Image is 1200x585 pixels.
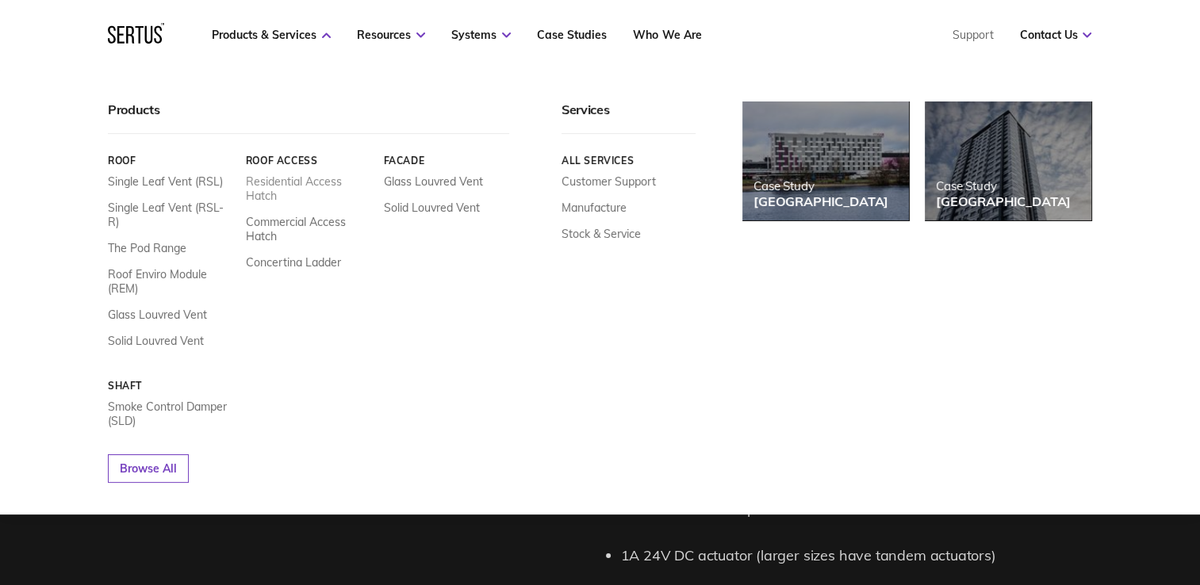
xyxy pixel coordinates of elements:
[562,174,656,189] a: Customer Support
[108,101,509,134] div: Products
[357,28,425,42] a: Resources
[915,402,1200,585] iframe: Chat Widget
[246,215,372,243] a: Commercial Access Hatch
[108,454,189,483] a: Browse All
[384,201,480,215] a: Solid Louvred Vent
[562,227,641,241] a: Stock & Service
[384,155,510,166] a: Facade
[108,155,234,166] a: Roof
[108,267,234,296] a: Roof Enviro Module (REM)
[952,28,993,42] a: Support
[753,193,888,209] div: [GEOGRAPHIC_DATA]
[936,178,1071,193] div: Case Study
[108,174,223,189] a: Single Leaf Vent (RSL)
[246,255,341,270] a: Concertina Ladder
[108,334,204,348] a: Solid Louvred Vent
[212,28,331,42] a: Products & Services
[384,174,483,189] a: Glass Louvred Vent
[936,193,1071,209] div: [GEOGRAPHIC_DATA]
[925,101,1091,220] a: Case Study[GEOGRAPHIC_DATA]
[451,28,511,42] a: Systems
[753,178,888,193] div: Case Study
[1019,28,1091,42] a: Contact Us
[108,308,207,322] a: Glass Louvred Vent
[108,201,234,229] a: Single Leaf Vent (RSL-R)
[537,28,607,42] a: Case Studies
[246,174,372,203] a: Residential Access Hatch
[108,380,234,392] a: Shaft
[108,400,234,428] a: Smoke Control Damper (SLD)
[562,101,696,134] div: Services
[633,28,701,42] a: Who We Are
[621,545,1033,568] li: 1A 24V DC actuator (larger sizes have tandem actuators)
[246,155,372,166] a: Roof Access
[562,201,627,215] a: Manufacture
[742,101,909,220] a: Case Study[GEOGRAPHIC_DATA]
[108,241,186,255] a: The Pod Range
[562,155,696,166] a: All services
